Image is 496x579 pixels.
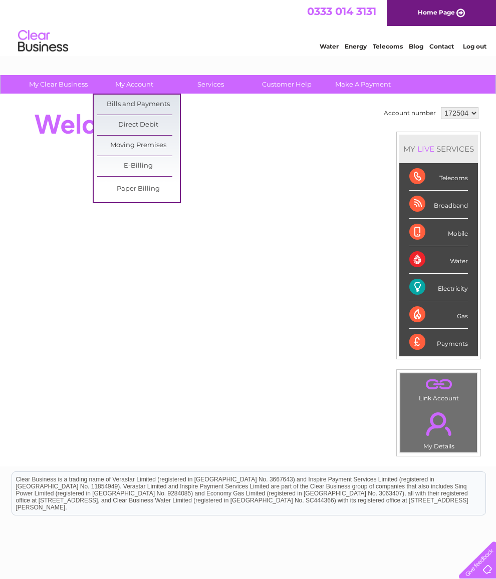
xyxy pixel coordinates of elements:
[97,179,180,199] a: Paper Billing
[245,75,328,94] a: Customer Help
[409,246,468,274] div: Water
[409,163,468,191] div: Telecoms
[18,26,69,57] img: logo.png
[409,43,423,50] a: Blog
[409,274,468,301] div: Electricity
[429,43,454,50] a: Contact
[409,219,468,246] div: Mobile
[307,5,376,18] a: 0333 014 3131
[409,191,468,218] div: Broadband
[403,376,474,393] a: .
[97,136,180,156] a: Moving Premises
[345,43,367,50] a: Energy
[322,75,404,94] a: Make A Payment
[399,135,478,163] div: MY SERVICES
[400,404,477,453] td: My Details
[320,43,339,50] a: Water
[409,329,468,356] div: Payments
[400,373,477,404] td: Link Account
[93,75,176,94] a: My Account
[381,105,438,122] td: Account number
[169,75,252,94] a: Services
[409,301,468,329] div: Gas
[415,144,436,154] div: LIVE
[12,6,485,49] div: Clear Business is a trading name of Verastar Limited (registered in [GEOGRAPHIC_DATA] No. 3667643...
[97,95,180,115] a: Bills and Payments
[97,156,180,176] a: E-Billing
[17,75,100,94] a: My Clear Business
[97,115,180,135] a: Direct Debit
[463,43,486,50] a: Log out
[373,43,403,50] a: Telecoms
[403,406,474,441] a: .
